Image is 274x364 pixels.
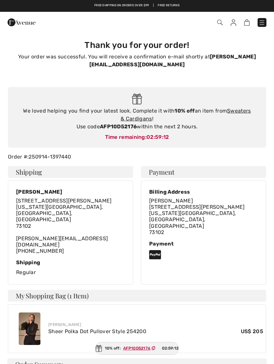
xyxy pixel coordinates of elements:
h3: Thank you for your order! [12,40,262,50]
div: Billing Address [149,189,258,195]
span: | [153,3,154,8]
a: Sweaters & Cardigans [121,108,251,122]
div: 10% off: [95,342,179,355]
img: Gift.svg [96,345,102,352]
span: [STREET_ADDRESS][PERSON_NAME] [US_STATE][GEOGRAPHIC_DATA], [GEOGRAPHIC_DATA], [GEOGRAPHIC_DATA] 7... [149,204,245,235]
a: 1ère Avenue [8,19,35,25]
span: 02:59:12 [162,345,178,351]
span: [PERSON_NAME] [149,198,193,204]
img: Sheer Polka Dot Pullover Style 254200 [19,312,40,345]
h4: My Shopping Bag (1 Item) [8,290,266,302]
a: Free shipping on orders over $99 [94,3,149,8]
div: Time remaining: [14,133,260,141]
img: Gift.svg [132,94,142,104]
div: Shipping [16,259,125,266]
img: 1ère Avenue [8,16,35,29]
img: My Info [231,19,236,26]
img: Menu [259,19,265,26]
span: US$ 205 [241,328,263,335]
div: [PERSON_NAME] [48,322,263,328]
strong: AFP10D52176 [100,123,137,130]
h4: Shipping [8,166,133,178]
img: Shopping Bag [244,19,250,26]
div: Payment [149,241,258,247]
a: Sheer Polka Dot Pullover Style 254200 [48,328,146,334]
span: [STREET_ADDRESS][PERSON_NAME] [US_STATE][GEOGRAPHIC_DATA], [GEOGRAPHIC_DATA], [GEOGRAPHIC_DATA] 7... [16,198,112,229]
div: [PERSON_NAME][EMAIL_ADDRESS][DOMAIN_NAME] [16,198,125,254]
a: Free Returns [158,3,180,8]
ins: AFP10D52176 [123,346,150,351]
img: Search [217,20,223,25]
a: 250914-1397440 [29,154,71,160]
div: Regular [16,259,125,276]
h4: Payment [141,166,266,178]
a: [PHONE_NUMBER] [16,248,64,254]
div: Order #: [4,153,270,161]
p: Your order was successful. You will receive a confirmation e-mail shortly at [12,53,262,69]
span: 02:59:12 [147,134,169,140]
strong: [PERSON_NAME][EMAIL_ADDRESS][DOMAIN_NAME] [89,54,256,68]
div: We loved helping you find your latest look. Complete it with an item from ! Use code within the n... [14,107,260,131]
div: [PERSON_NAME] [16,189,125,195]
strong: 10% off [174,108,194,114]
